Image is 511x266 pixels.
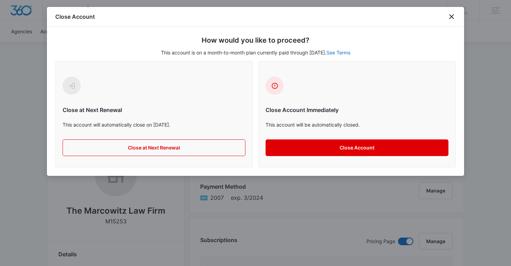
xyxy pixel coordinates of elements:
[447,12,456,21] button: close
[63,121,245,128] p: This account will automatically close on [DATE].
[266,139,448,156] button: Close Account
[266,106,448,114] h6: Close Account Immediately
[55,49,456,56] p: This account is on a month-to-month plan currently paid through [DATE].
[63,106,245,114] h6: Close at Next Renewal
[63,139,245,156] button: Close at Next Renewal
[326,50,350,55] a: See Terms
[55,35,456,45] h5: How would you like to proceed?
[266,121,448,128] p: This account will be automatically closed.
[55,12,95,21] h1: Close Account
